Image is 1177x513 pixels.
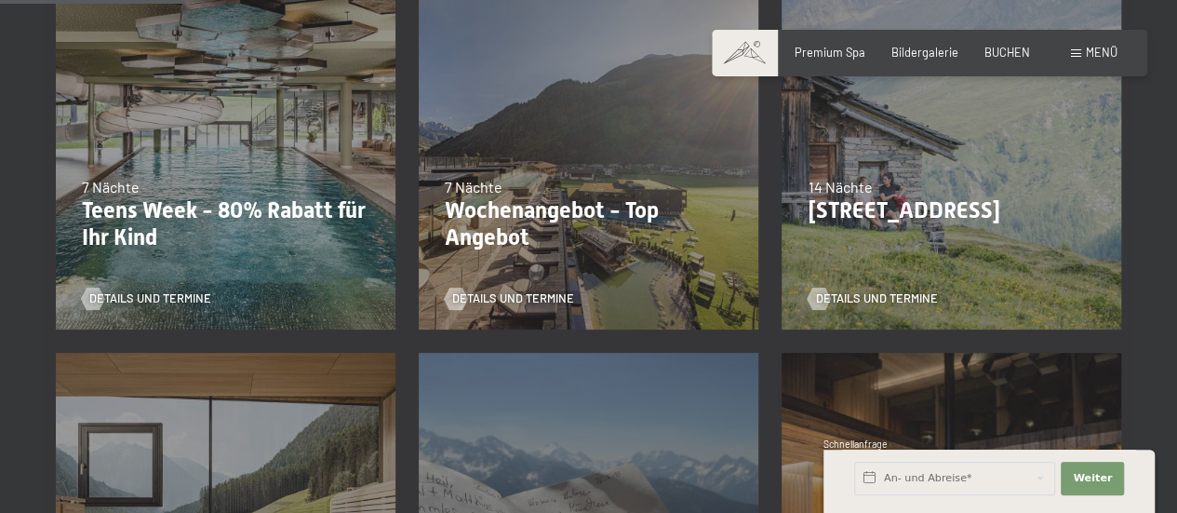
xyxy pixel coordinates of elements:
a: Details und Termine [82,290,211,307]
a: Bildergalerie [891,45,958,60]
span: Schnellanfrage [823,439,888,450]
span: 7 Nächte [445,178,502,196]
p: Wochenangebot - Top Angebot [445,197,732,251]
span: Weiter [1073,471,1112,486]
p: [STREET_ADDRESS] [808,197,1095,224]
span: Details und Termine [452,290,574,307]
span: Details und Termine [815,290,937,307]
a: Premium Spa [795,45,865,60]
span: Details und Termine [89,290,211,307]
span: Menü [1086,45,1117,60]
a: Details und Termine [808,290,937,307]
span: 7 Nächte [82,178,140,196]
button: Weiter [1061,462,1124,495]
a: Details und Termine [445,290,574,307]
a: BUCHEN [984,45,1030,60]
p: Teens Week - 80% Rabatt für Ihr Kind [82,197,369,251]
span: 14 Nächte [808,178,872,196]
